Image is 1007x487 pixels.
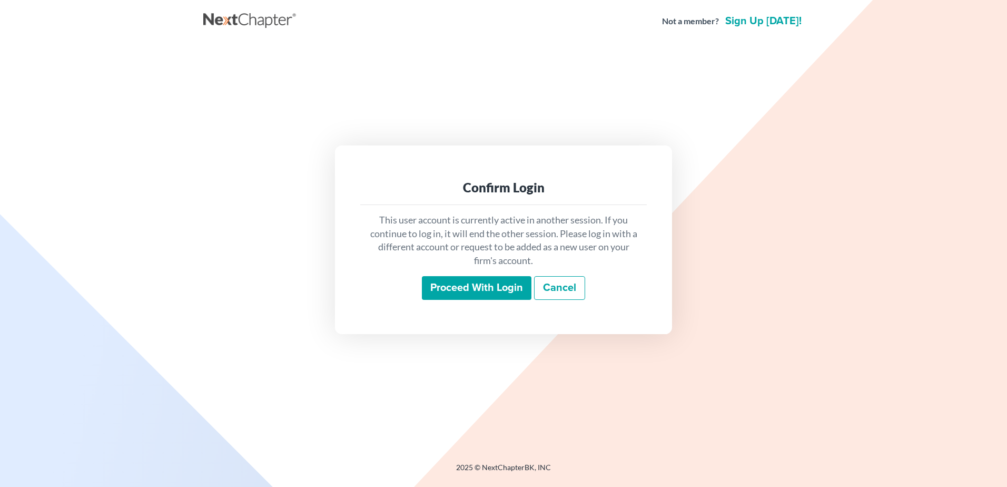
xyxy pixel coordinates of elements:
[723,16,804,26] a: Sign up [DATE]!
[369,213,638,268] p: This user account is currently active in another session. If you continue to log in, it will end ...
[203,462,804,481] div: 2025 © NextChapterBK, INC
[662,15,719,27] strong: Not a member?
[534,276,585,300] a: Cancel
[422,276,531,300] input: Proceed with login
[369,179,638,196] div: Confirm Login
